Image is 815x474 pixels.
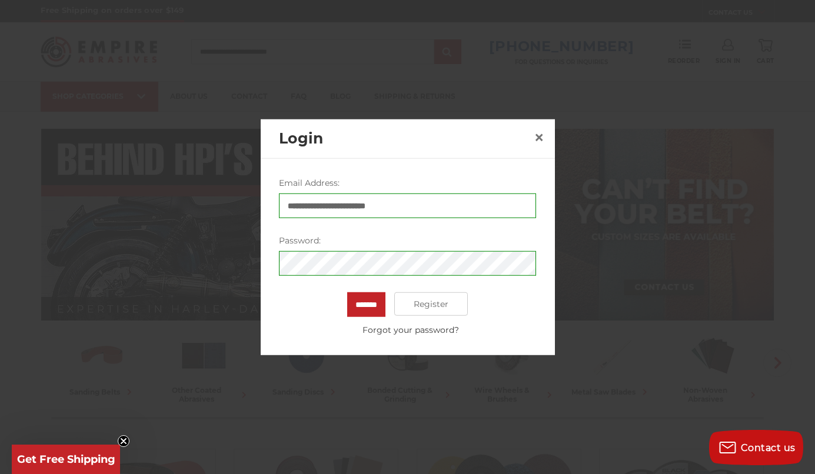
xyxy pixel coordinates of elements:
span: × [534,125,544,148]
a: Register [394,292,468,316]
span: Contact us [741,442,796,453]
a: Close [530,128,548,146]
h2: Login [279,128,530,150]
button: Close teaser [118,435,129,447]
label: Email Address: [279,177,536,189]
label: Password: [279,235,536,247]
button: Contact us [709,430,803,465]
span: Get Free Shipping [17,453,115,466]
div: Get Free ShippingClose teaser [12,445,120,474]
a: Forgot your password? [285,324,536,336]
